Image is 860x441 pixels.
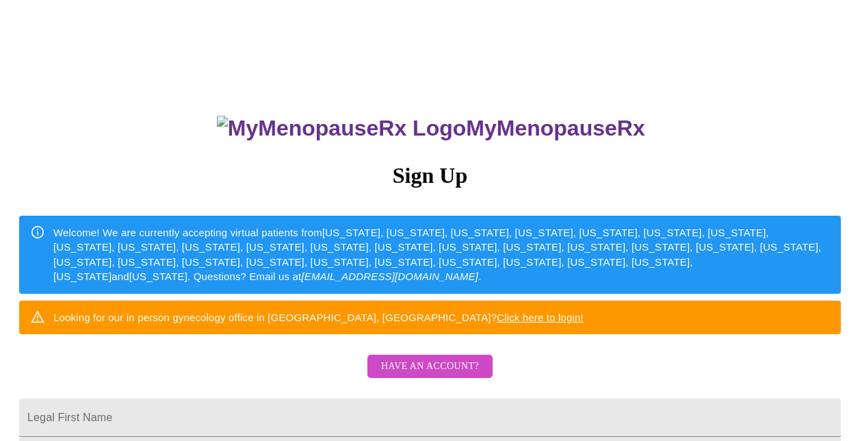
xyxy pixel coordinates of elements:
[381,358,479,375] span: Have an account?
[53,220,830,290] div: Welcome! We are currently accepting virtual patients from [US_STATE], [US_STATE], [US_STATE], [US...
[53,305,584,330] div: Looking for our in person gynecology office in [GEOGRAPHIC_DATA], [GEOGRAPHIC_DATA]?
[367,355,493,379] button: Have an account?
[21,116,842,141] h3: MyMenopauseRx
[217,116,466,141] img: MyMenopauseRx Logo
[19,163,841,188] h3: Sign Up
[497,312,584,323] a: Click here to login!
[301,270,478,282] em: [EMAIL_ADDRESS][DOMAIN_NAME]
[364,370,496,381] a: Have an account?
